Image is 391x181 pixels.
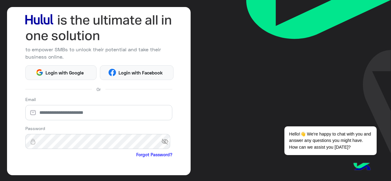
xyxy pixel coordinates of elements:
[25,65,97,80] button: Login with Google
[100,65,174,80] button: Login with Facebook
[25,96,36,103] label: Email
[136,151,172,158] a: Forgot Password?
[25,12,173,44] img: hululLoginTitle_EN.svg
[25,139,41,145] img: lock
[36,69,43,76] img: Google
[116,69,165,76] span: Login with Facebook
[97,86,101,92] span: Or
[25,125,45,132] label: Password
[108,69,116,76] img: Facebook
[161,136,172,147] span: visibility_off
[351,157,373,178] img: hulul-logo.png
[25,46,173,61] p: to empower SMBs to unlock their potential and take their business online.
[25,110,41,116] img: email
[43,69,86,76] span: Login with Google
[284,126,376,155] span: Hello!👋 We're happy to chat with you and answer any questions you might have. How can we assist y...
